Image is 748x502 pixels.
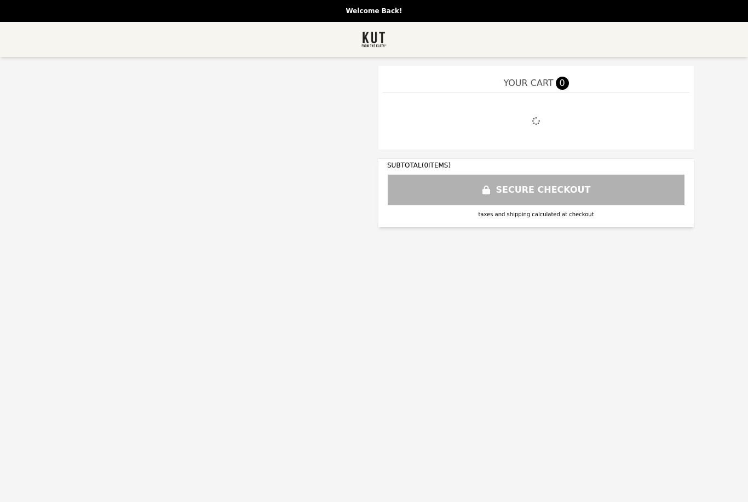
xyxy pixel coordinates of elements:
[422,161,451,169] span: ( 0 ITEMS)
[387,161,422,169] span: SUBTOTAL
[387,210,685,218] div: taxes and shipping calculated at checkout
[503,77,553,90] span: YOUR CART
[7,7,741,15] p: Welcome Back!
[361,28,387,50] img: Brand Logo
[556,77,569,90] span: 0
